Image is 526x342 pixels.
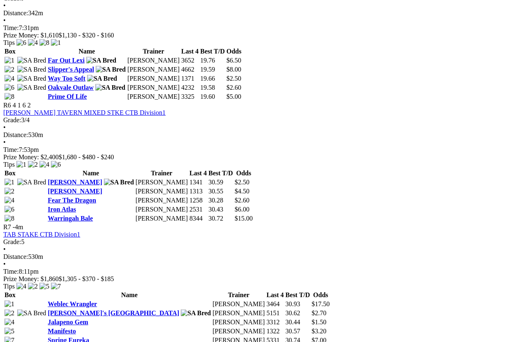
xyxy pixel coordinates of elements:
[86,57,116,64] img: SA Bred
[127,74,180,83] td: [PERSON_NAME]
[135,205,188,214] td: [PERSON_NAME]
[3,32,523,39] div: Prize Money: $1,610
[311,300,330,307] span: $17.50
[5,197,14,204] img: 4
[3,24,19,31] span: Time:
[181,65,199,74] td: 4662
[266,327,284,335] td: 1322
[3,124,6,131] span: •
[3,253,28,260] span: Distance:
[48,188,102,195] a: [PERSON_NAME]
[59,32,114,39] span: $1,130 - $320 - $160
[226,47,242,56] th: Odds
[48,328,76,335] a: Manifesto
[226,84,241,91] span: $2.60
[226,75,241,82] span: $2.50
[17,57,46,64] img: SA Bred
[3,146,523,154] div: 7:53pm
[189,214,207,223] td: 8344
[208,178,233,186] td: 30.59
[311,319,326,326] span: $1.50
[48,57,84,64] a: Far Out Lexi
[5,93,14,100] img: 8
[135,169,188,177] th: Trainer
[17,84,46,91] img: SA Bred
[226,93,241,100] span: $5.00
[235,188,249,195] span: $4.50
[266,291,284,299] th: Last 4
[235,197,249,204] span: $2.60
[3,24,523,32] div: 7:31pm
[226,66,241,73] span: $8.00
[3,116,21,123] span: Grade:
[127,84,180,92] td: [PERSON_NAME]
[48,206,76,213] a: Iron Atlas
[5,57,14,64] img: 1
[3,275,523,283] div: Prize Money: $1,860
[5,75,14,82] img: 4
[181,47,199,56] th: Last 4
[3,39,15,46] span: Tips
[181,84,199,92] td: 4232
[48,319,88,326] a: Jalapeno Gem
[3,102,11,109] span: R6
[212,300,265,308] td: [PERSON_NAME]
[16,161,26,168] img: 1
[3,246,6,253] span: •
[135,187,188,195] td: [PERSON_NAME]
[208,205,233,214] td: 30.43
[135,178,188,186] td: [PERSON_NAME]
[285,327,311,335] td: 30.57
[39,39,49,47] img: 8
[3,109,166,116] a: [PERSON_NAME] TAVERN MIXED STKE CTB Division1
[48,197,96,204] a: Fear The Dragon
[3,9,28,16] span: Distance:
[3,139,6,146] span: •
[208,196,233,205] td: 30.28
[48,215,93,222] a: Warringah Bale
[59,275,114,282] span: $1,305 - $370 - $185
[285,291,311,299] th: Best T/D
[226,57,241,64] span: $6.50
[311,291,330,299] th: Odds
[235,179,249,186] span: $2.50
[59,154,114,161] span: $1,680 - $480 - $240
[5,188,14,195] img: 2
[28,39,38,47] img: 4
[47,169,134,177] th: Name
[87,75,117,82] img: SA Bred
[3,2,6,9] span: •
[95,84,125,91] img: SA Bred
[5,66,14,73] img: 2
[208,169,233,177] th: Best T/D
[5,309,14,317] img: 2
[5,179,14,186] img: 1
[5,291,16,298] span: Box
[16,283,26,290] img: 4
[5,328,14,335] img: 5
[48,309,179,316] a: [PERSON_NAME]'s [GEOGRAPHIC_DATA]
[127,65,180,74] td: [PERSON_NAME]
[266,309,284,317] td: 5151
[51,161,61,168] img: 6
[3,261,6,268] span: •
[181,309,211,317] img: SA Bred
[311,309,326,316] span: $2.70
[16,39,26,47] img: 6
[189,196,207,205] td: 1258
[3,253,523,261] div: 530m
[189,169,207,177] th: Last 4
[48,75,85,82] a: Way Too Soft
[39,283,49,290] img: 5
[3,146,19,153] span: Time:
[104,179,134,186] img: SA Bred
[5,300,14,308] img: 1
[51,39,61,47] img: 1
[200,65,225,74] td: 19.59
[17,75,46,82] img: SA Bred
[28,161,38,168] img: 2
[3,131,28,138] span: Distance:
[3,161,15,168] span: Tips
[208,187,233,195] td: 30.55
[266,318,284,326] td: 3312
